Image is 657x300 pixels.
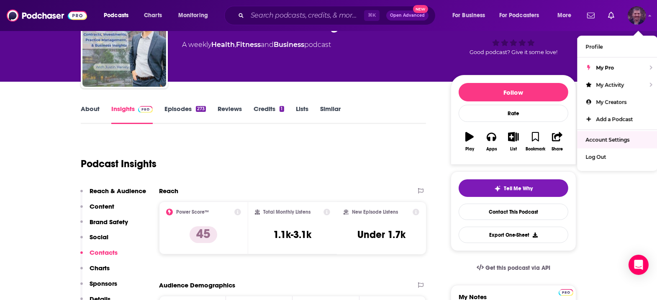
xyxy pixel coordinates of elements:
button: Follow [459,83,568,101]
a: Contact This Podcast [459,204,568,220]
a: Show notifications dropdown [605,8,618,23]
p: Reach & Audience [90,187,146,195]
a: Charts [139,9,167,22]
span: Open Advanced [390,13,425,18]
span: Log Out [585,154,606,160]
div: 273 [196,106,206,112]
button: Play [459,127,480,157]
h3: 1.1k-3.1k [273,228,311,241]
h2: Total Monthly Listens [263,209,311,215]
button: Export One-Sheet [459,227,568,243]
button: open menu [494,9,552,22]
div: List [510,147,517,152]
a: InsightsPodchaser Pro [111,105,153,124]
span: Logged in as vincegalloro [628,6,646,25]
a: Pro website [559,288,573,296]
div: 45Good podcast? Give it some love! [451,9,576,61]
span: For Podcasters [499,10,539,21]
span: Profile [585,44,603,50]
img: Anesthesia & Pain Management Success [82,3,166,87]
div: Bookmark [526,147,545,152]
button: open menu [98,9,139,22]
h2: Reach [159,187,178,195]
button: open menu [552,9,582,22]
span: ⌘ K [364,10,380,21]
h3: Under 1.7k [357,228,405,241]
p: Brand Safety [90,218,128,226]
p: Charts [90,264,110,272]
button: Apps [480,127,502,157]
span: Tell Me Why [504,185,533,192]
span: Charts [144,10,162,21]
div: Play [465,147,474,152]
span: Account Settings [585,137,629,143]
button: open menu [447,9,496,22]
span: For Business [452,10,485,21]
div: Apps [486,147,497,152]
button: List [503,127,524,157]
span: Add a Podcast [596,116,633,122]
h2: Power Score™ [176,209,209,215]
div: A weekly podcast [182,40,331,50]
a: Health [211,41,235,49]
button: Reach & Audience [80,187,146,202]
button: Share [547,127,568,157]
a: Similar [320,105,341,124]
button: Brand Safety [80,218,128,233]
button: Charts [80,264,110,279]
p: Contacts [90,248,118,256]
h1: Podcast Insights [81,158,157,170]
a: Credits1 [254,105,284,124]
img: Podchaser Pro [559,289,573,296]
a: Reviews [218,105,242,124]
h2: Audience Demographics [159,281,235,289]
a: Show notifications dropdown [584,8,598,23]
div: 1 [280,106,284,112]
p: Sponsors [90,279,117,287]
a: Get this podcast via API [470,258,557,278]
a: About [81,105,100,124]
p: 45 [190,226,217,243]
span: More [557,10,572,21]
span: My Activity [596,82,624,88]
span: New [413,5,428,13]
button: Open AdvancedNew [386,10,429,21]
img: Podchaser Pro [138,106,153,113]
div: Open Intercom Messenger [629,255,649,275]
img: tell me why sparkle [494,185,501,192]
span: Podcasts [104,10,128,21]
span: My Creators [596,99,626,105]
a: Lists [296,105,308,124]
button: Social [80,233,108,248]
a: Episodes273 [164,105,206,124]
span: Good podcast? Give it some love! [470,49,557,55]
button: Bookmark [524,127,546,157]
input: Search podcasts, credits, & more... [247,9,364,22]
h2: New Episode Listens [352,209,398,215]
button: Show profile menu [628,6,646,25]
p: Social [90,233,108,241]
button: open menu [172,9,219,22]
button: Content [80,202,114,218]
span: Monitoring [178,10,208,21]
div: Share [552,147,563,152]
p: Content [90,202,114,210]
span: Get this podcast via API [485,264,550,272]
span: and [261,41,274,49]
span: , [235,41,236,49]
a: Fitness [236,41,261,49]
a: Business [274,41,304,49]
button: Contacts [80,248,118,264]
button: Sponsors [80,279,117,295]
div: Search podcasts, credits, & more... [232,6,444,25]
img: User Profile [628,6,646,25]
span: My Pro [596,65,614,71]
button: tell me why sparkleTell Me Why [459,179,568,197]
div: Rate [459,105,568,122]
img: Podchaser - Follow, Share and Rate Podcasts [7,8,87,23]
